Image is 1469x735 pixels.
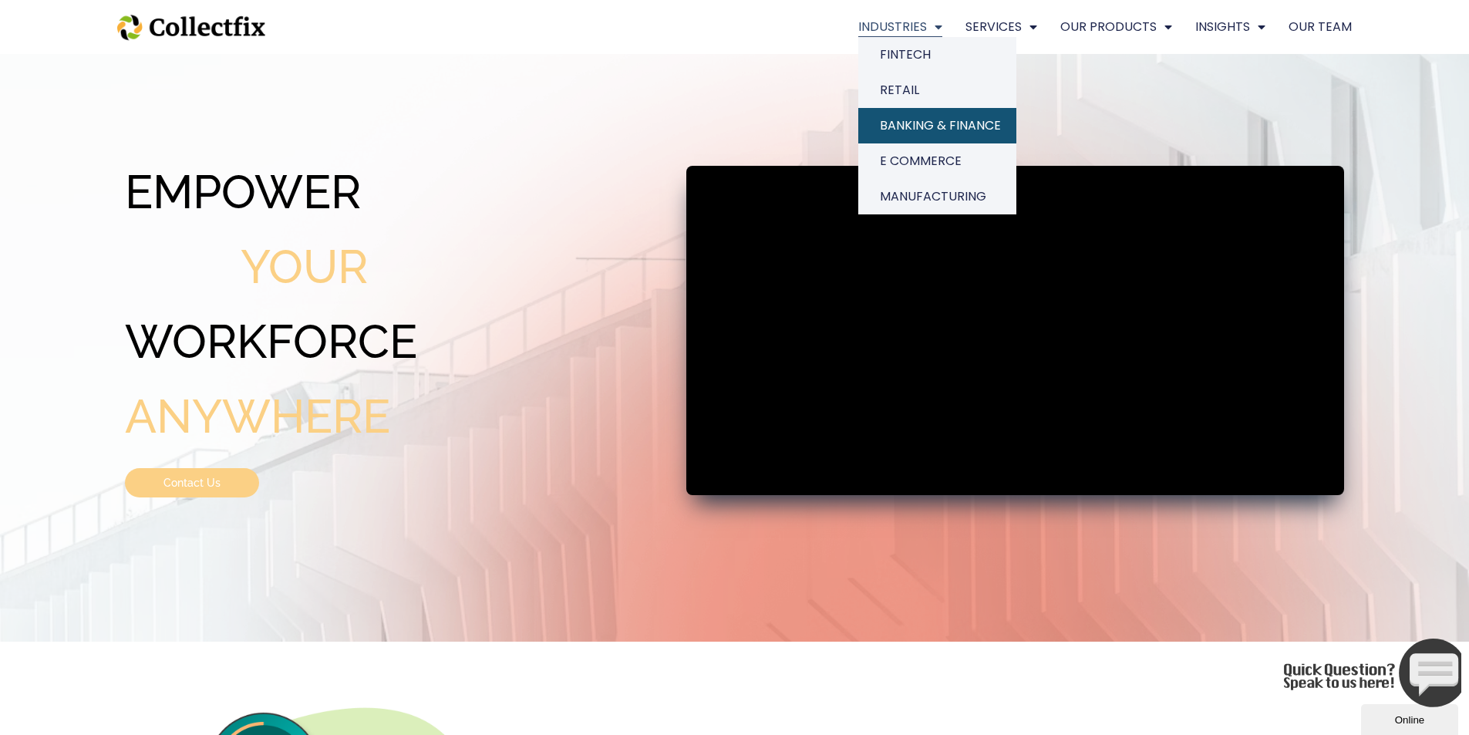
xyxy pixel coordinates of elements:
h2: Anywhere [125,393,671,440]
a: Contact Us [125,468,259,497]
iframe: chat widget [1361,701,1461,735]
img: Chat attention grabber [6,6,190,75]
a: E COMMERCE [858,143,1016,179]
a: INSIGHTS [1195,17,1265,37]
a: RETAIL [858,72,1016,108]
h2: Empower [125,169,671,215]
a: SERVICES [965,17,1037,37]
nav: Menu [858,17,1352,37]
h2: Workforce [125,319,671,365]
a: OUR TEAM [1289,17,1352,37]
ul: INDUSTRIES [858,37,1016,214]
a: INDUSTRIES [858,17,942,37]
a: MANUFACTURING [858,179,1016,214]
a: OUR PRODUCTS [1060,17,1172,37]
span: Contact Us [163,477,221,488]
a: BANKING & FINANCE [858,108,1016,143]
h2: Your [241,244,671,290]
a: FINTECH [858,37,1016,72]
iframe: chat widget [1278,632,1461,713]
